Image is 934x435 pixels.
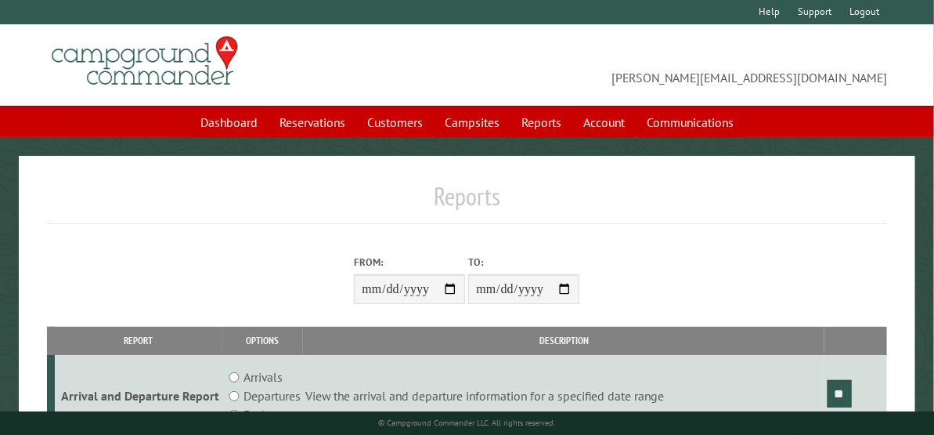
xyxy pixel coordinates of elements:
[354,255,465,270] label: From:
[55,327,222,354] th: Report
[637,107,743,137] a: Communications
[574,107,634,137] a: Account
[47,31,243,92] img: Campground Commander
[191,107,267,137] a: Dashboard
[303,327,824,354] th: Description
[435,107,509,137] a: Campsites
[47,181,888,224] h1: Reports
[222,327,304,354] th: Options
[512,107,571,137] a: Reports
[467,43,888,87] span: [PERSON_NAME][EMAIL_ADDRESS][DOMAIN_NAME]
[243,368,283,386] label: Arrivals
[468,255,579,270] label: To:
[243,405,268,424] label: Both
[378,418,555,428] small: © Campground Commander LLC. All rights reserved.
[243,386,301,405] label: Departures
[270,107,355,137] a: Reservations
[358,107,432,137] a: Customers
